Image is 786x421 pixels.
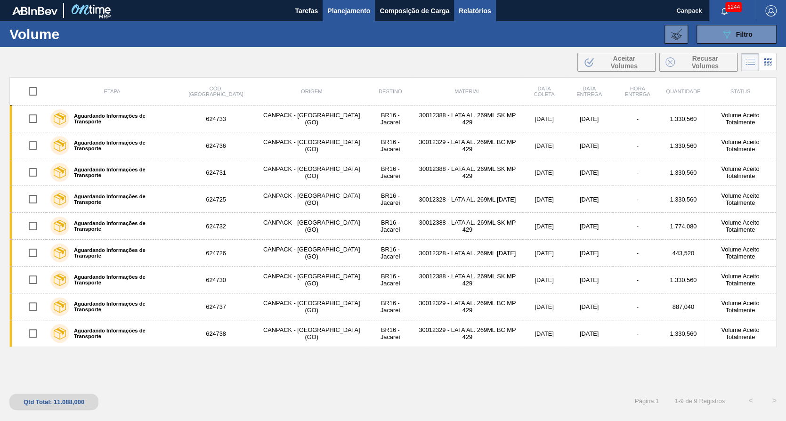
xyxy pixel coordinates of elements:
td: BR16 - Jacareí [369,267,412,293]
td: 624736 [178,132,254,159]
a: Aguardando Informações de Transporte624732CANPACK - [GEOGRAPHIC_DATA] (GO)BR16 - Jacareí30012388 ... [10,213,777,240]
td: [DATE] [566,132,613,159]
div: Qtd Total: 11.088,000 [16,398,91,405]
td: CANPACK - [GEOGRAPHIC_DATA] (GO) [254,105,369,132]
span: Destino [379,89,402,94]
button: Importar Negociações de Volume [664,25,688,44]
label: Aguardando Informações de Transporte [69,194,174,205]
td: 30012388 - LATA AL. 269ML SK MP 429 [412,159,523,186]
div: Visão em Cards [759,53,777,71]
td: 30012329 - LATA AL. 269ML BC MP 429 [412,320,523,347]
td: [DATE] [566,159,613,186]
button: < [739,389,762,413]
td: 1.330,560 [662,159,704,186]
button: Filtro [697,25,777,44]
label: Aguardando Informações de Transporte [69,140,174,151]
td: 30012388 - LATA AL. 269ML SK MP 429 [412,213,523,240]
td: CANPACK - [GEOGRAPHIC_DATA] (GO) [254,186,369,213]
img: Logout [765,5,777,16]
td: [DATE] [566,186,613,213]
label: Aguardando Informações de Transporte [69,220,174,232]
td: [DATE] [523,105,565,132]
td: Volume Aceito Totalmente [704,320,776,347]
button: Notificações [709,4,739,17]
td: BR16 - Jacareí [369,159,412,186]
span: Origem [301,89,322,94]
span: Data entrega [576,86,602,97]
td: [DATE] [523,186,565,213]
td: 624730 [178,267,254,293]
td: - [613,186,662,213]
td: CANPACK - [GEOGRAPHIC_DATA] (GO) [254,240,369,267]
label: Aguardando Informações de Transporte [69,328,174,339]
td: BR16 - Jacareí [369,213,412,240]
td: Volume Aceito Totalmente [704,267,776,293]
td: 887,040 [662,293,704,320]
td: CANPACK - [GEOGRAPHIC_DATA] (GO) [254,132,369,159]
td: 624732 [178,213,254,240]
td: [DATE] [566,320,613,347]
td: 624726 [178,240,254,267]
span: Hora Entrega [625,86,650,97]
td: - [613,240,662,267]
td: - [613,320,662,347]
td: - [613,293,662,320]
span: Tarefas [295,5,318,16]
button: Recusar Volumes [659,53,737,72]
label: Aguardando Informações de Transporte [69,113,174,124]
td: 624737 [178,293,254,320]
span: Composição de Carga [380,5,449,16]
td: [DATE] [523,293,565,320]
td: BR16 - Jacareí [369,132,412,159]
td: - [613,105,662,132]
td: CANPACK - [GEOGRAPHIC_DATA] (GO) [254,293,369,320]
td: 30012329 - LATA AL. 269ML BC MP 429 [412,132,523,159]
td: [DATE] [523,213,565,240]
td: 1.330,560 [662,267,704,293]
td: 443,520 [662,240,704,267]
button: Aceitar Volumes [577,53,656,72]
td: [DATE] [523,320,565,347]
a: Aguardando Informações de Transporte624737CANPACK - [GEOGRAPHIC_DATA] (GO)BR16 - Jacareí30012329 ... [10,293,777,320]
td: [DATE] [566,105,613,132]
span: Quantidade [666,89,700,94]
td: 30012388 - LATA AL. 269ML SK MP 429 [412,105,523,132]
td: [DATE] [523,267,565,293]
label: Aguardando Informações de Transporte [69,167,174,178]
a: Aguardando Informações de Transporte624736CANPACK - [GEOGRAPHIC_DATA] (GO)BR16 - Jacareí30012329 ... [10,132,777,159]
span: Cód. [GEOGRAPHIC_DATA] [188,86,243,97]
a: Aguardando Informações de Transporte624725CANPACK - [GEOGRAPHIC_DATA] (GO)BR16 - Jacareí30012328 ... [10,186,777,213]
td: 624725 [178,186,254,213]
span: Aceitar Volumes [599,55,649,70]
td: [DATE] [523,132,565,159]
span: Relatórios [459,5,491,16]
span: Etapa [104,89,120,94]
td: CANPACK - [GEOGRAPHIC_DATA] (GO) [254,320,369,347]
td: [DATE] [523,240,565,267]
td: 1.330,560 [662,132,704,159]
td: 30012328 - LATA AL. 269ML [DATE] [412,186,523,213]
img: TNhmsLtSVTkK8tSr43FrP2fwEKptu5GPRR3wAAAABJRU5ErkJggg== [12,7,57,15]
td: BR16 - Jacareí [369,320,412,347]
td: 1.330,560 [662,320,704,347]
span: Data coleta [534,86,554,97]
td: [DATE] [523,159,565,186]
td: [DATE] [566,213,613,240]
a: Aguardando Informações de Transporte624738CANPACK - [GEOGRAPHIC_DATA] (GO)BR16 - Jacareí30012329 ... [10,320,777,347]
span: Filtro [736,31,753,38]
td: Volume Aceito Totalmente [704,186,776,213]
td: [DATE] [566,240,613,267]
td: BR16 - Jacareí [369,105,412,132]
span: Status [730,89,750,94]
td: - [613,267,662,293]
span: 1244 [725,2,742,12]
td: 1.774,080 [662,213,704,240]
td: 624738 [178,320,254,347]
td: 30012329 - LATA AL. 269ML BC MP 429 [412,293,523,320]
a: Aguardando Informações de Transporte624731CANPACK - [GEOGRAPHIC_DATA] (GO)BR16 - Jacareí30012388 ... [10,159,777,186]
td: BR16 - Jacareí [369,293,412,320]
td: Volume Aceito Totalmente [704,159,776,186]
td: [DATE] [566,267,613,293]
h1: Volume [9,29,147,40]
button: > [762,389,786,413]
